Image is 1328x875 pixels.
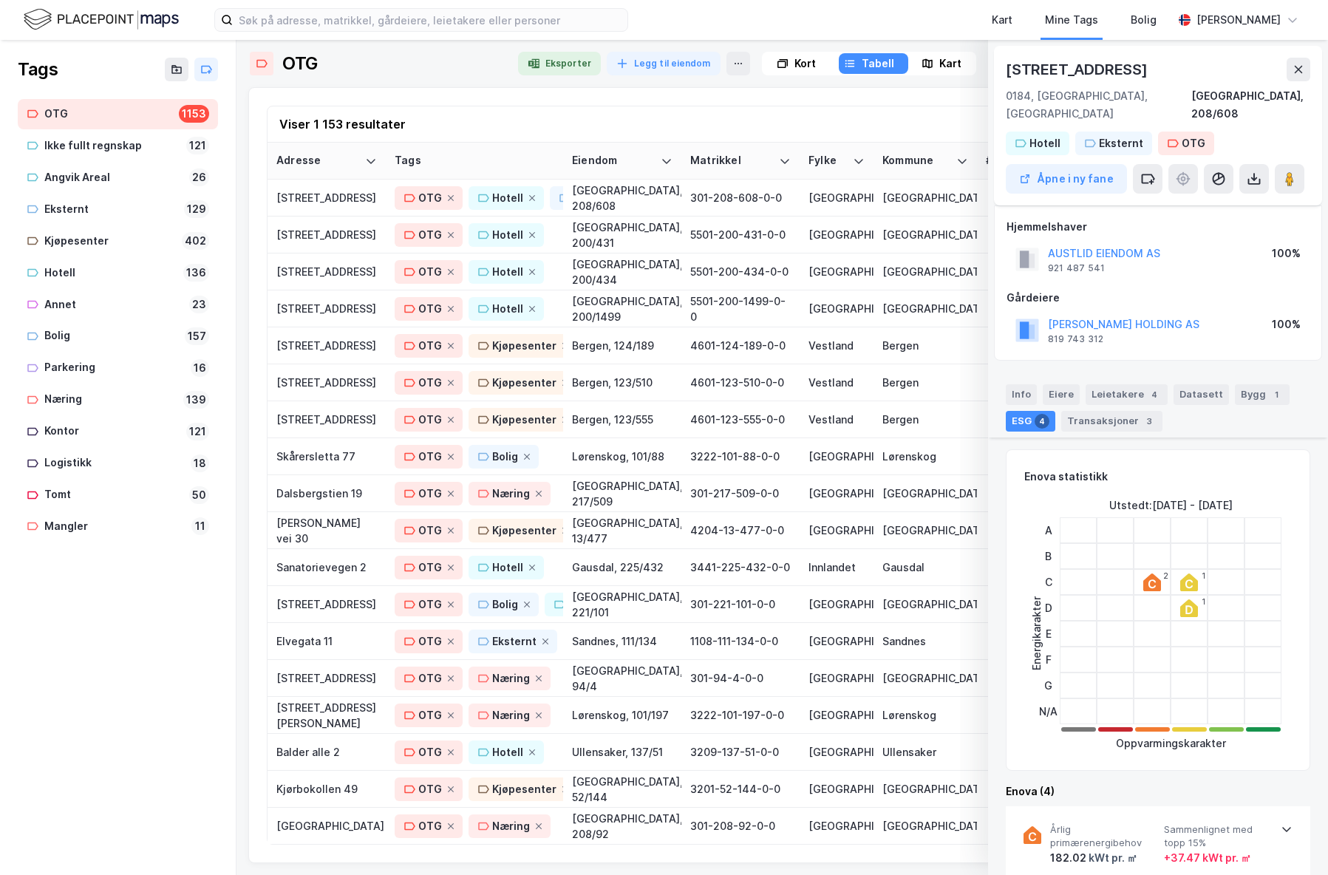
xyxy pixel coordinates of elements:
[986,449,1101,464] div: 42
[276,154,359,168] div: Adresse
[986,781,1101,797] div: 148
[18,226,218,256] a: Kjøpesenter402
[1039,517,1058,543] div: A
[1164,823,1272,849] span: Sammenlignet med topp 15%
[986,338,1101,353] div: 8
[492,633,537,650] div: Eksternt
[418,559,442,576] div: OTG
[189,486,209,504] div: 50
[808,486,865,501] div: [GEOGRAPHIC_DATA]
[986,154,1083,168] div: # Enova attester
[882,781,968,797] div: [GEOGRAPHIC_DATA]
[492,411,556,429] div: Kjøpesenter
[882,301,968,316] div: [GEOGRAPHIC_DATA]
[882,818,968,834] div: [GEOGRAPHIC_DATA]
[882,412,968,427] div: Bergen
[518,52,601,75] button: Eksporter
[1006,411,1055,432] div: ESG
[808,190,865,205] div: [GEOGRAPHIC_DATA]
[1039,698,1058,724] div: N/A
[992,11,1012,29] div: Kart
[986,559,1101,575] div: 16
[1142,414,1157,429] div: 3
[492,559,523,576] div: Hotell
[492,374,556,392] div: Kjøpesenter
[276,412,377,427] div: [STREET_ADDRESS]
[492,337,556,355] div: Kjøpesenter
[191,454,209,472] div: 18
[276,227,377,242] div: [STREET_ADDRESS]
[418,263,442,281] div: OTG
[191,517,209,535] div: 11
[690,707,791,723] div: 3222-101-197-0-0
[882,449,968,464] div: Lørenskog
[418,780,442,798] div: OTG
[191,359,209,377] div: 16
[1024,468,1108,486] div: Enova statistikk
[183,391,209,409] div: 139
[44,296,183,314] div: Annet
[1045,11,1098,29] div: Mine Tags
[690,375,791,390] div: 4601-123-510-0-0
[808,744,865,760] div: [GEOGRAPHIC_DATA]
[986,522,1101,538] div: 10
[794,55,816,72] div: Kort
[279,115,406,133] div: Viser 1 153 resultater
[1099,135,1143,152] div: Eksternt
[1043,384,1080,405] div: Eiere
[1147,387,1162,402] div: 4
[18,131,218,161] a: Ikke fullt regnskap121
[18,353,218,383] a: Parkering16
[395,154,554,168] div: Tags
[808,375,865,390] div: Vestland
[189,168,209,186] div: 26
[418,374,442,392] div: OTG
[808,301,865,316] div: [GEOGRAPHIC_DATA]
[1029,135,1060,152] div: Hotell
[882,707,968,723] div: Lørenskog
[607,52,721,75] button: Legg til eiendom
[492,780,556,798] div: Kjøpesenter
[986,818,1101,834] div: 46
[808,449,865,464] div: [GEOGRAPHIC_DATA]
[492,448,518,466] div: Bolig
[1235,384,1290,405] div: Bygg
[418,485,442,503] div: OTG
[44,137,180,155] div: Ikke fullt regnskap
[882,633,968,649] div: Sandnes
[1048,262,1105,274] div: 921 487 541
[18,448,218,478] a: Logistikk18
[808,707,865,723] div: [GEOGRAPHIC_DATA]
[182,232,209,250] div: 402
[572,293,672,324] div: [GEOGRAPHIC_DATA], 200/1499
[418,743,442,761] div: OTG
[882,744,968,760] div: Ullensaker
[882,190,968,205] div: [GEOGRAPHIC_DATA]
[572,375,672,390] div: Bergen, 123/510
[44,517,185,536] div: Mangler
[862,55,894,72] div: Tabell
[1061,411,1162,432] div: Transaksjoner
[808,559,865,575] div: Innlandet
[1202,571,1205,580] div: 1
[986,707,1101,723] div: 101
[1202,597,1205,606] div: 1
[276,301,377,316] div: [STREET_ADDRESS]
[1109,497,1233,514] div: Utstedt : [DATE] - [DATE]
[1131,11,1157,29] div: Bolig
[1050,849,1137,867] div: 182.02
[1007,218,1310,236] div: Hjemmelshaver
[808,596,865,612] div: [GEOGRAPHIC_DATA]
[276,781,377,797] div: Kjørbokollen 49
[44,454,185,472] div: Logistikk
[184,200,209,218] div: 129
[882,559,968,575] div: Gausdal
[276,338,377,353] div: [STREET_ADDRESS]
[18,321,218,351] a: Bolig157
[808,633,865,649] div: [GEOGRAPHIC_DATA]
[690,338,791,353] div: 4601-124-189-0-0
[18,290,218,320] a: Annet23
[986,264,1101,279] div: 2
[572,219,672,251] div: [GEOGRAPHIC_DATA], 200/431
[572,256,672,287] div: [GEOGRAPHIC_DATA], 200/434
